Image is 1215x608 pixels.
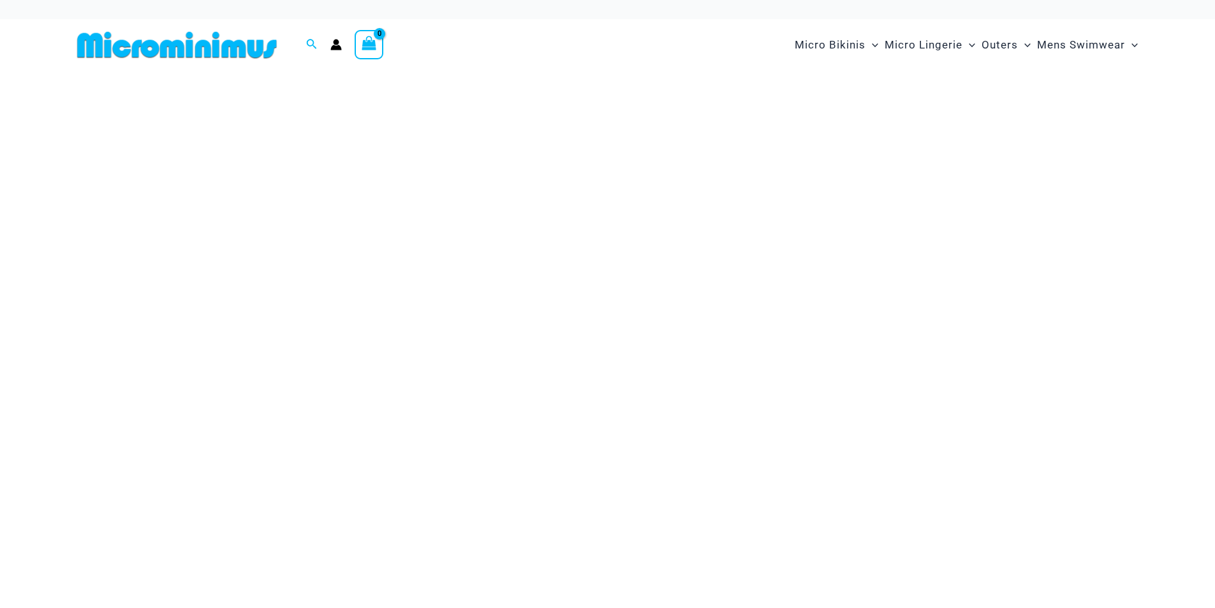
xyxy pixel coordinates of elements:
nav: Site Navigation [790,24,1144,66]
a: Micro LingerieMenu ToggleMenu Toggle [881,26,978,64]
a: Mens SwimwearMenu ToggleMenu Toggle [1034,26,1141,64]
a: View Shopping Cart, empty [355,30,384,59]
a: Account icon link [330,39,342,50]
img: MM SHOP LOGO FLAT [72,31,282,59]
span: Menu Toggle [962,29,975,61]
a: Micro BikinisMenu ToggleMenu Toggle [792,26,881,64]
span: Menu Toggle [865,29,878,61]
span: Micro Lingerie [885,29,962,61]
span: Mens Swimwear [1037,29,1125,61]
span: Outers [982,29,1018,61]
a: Search icon link [306,37,318,53]
span: Menu Toggle [1125,29,1138,61]
span: Micro Bikinis [795,29,865,61]
span: Menu Toggle [1018,29,1031,61]
a: OutersMenu ToggleMenu Toggle [978,26,1034,64]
